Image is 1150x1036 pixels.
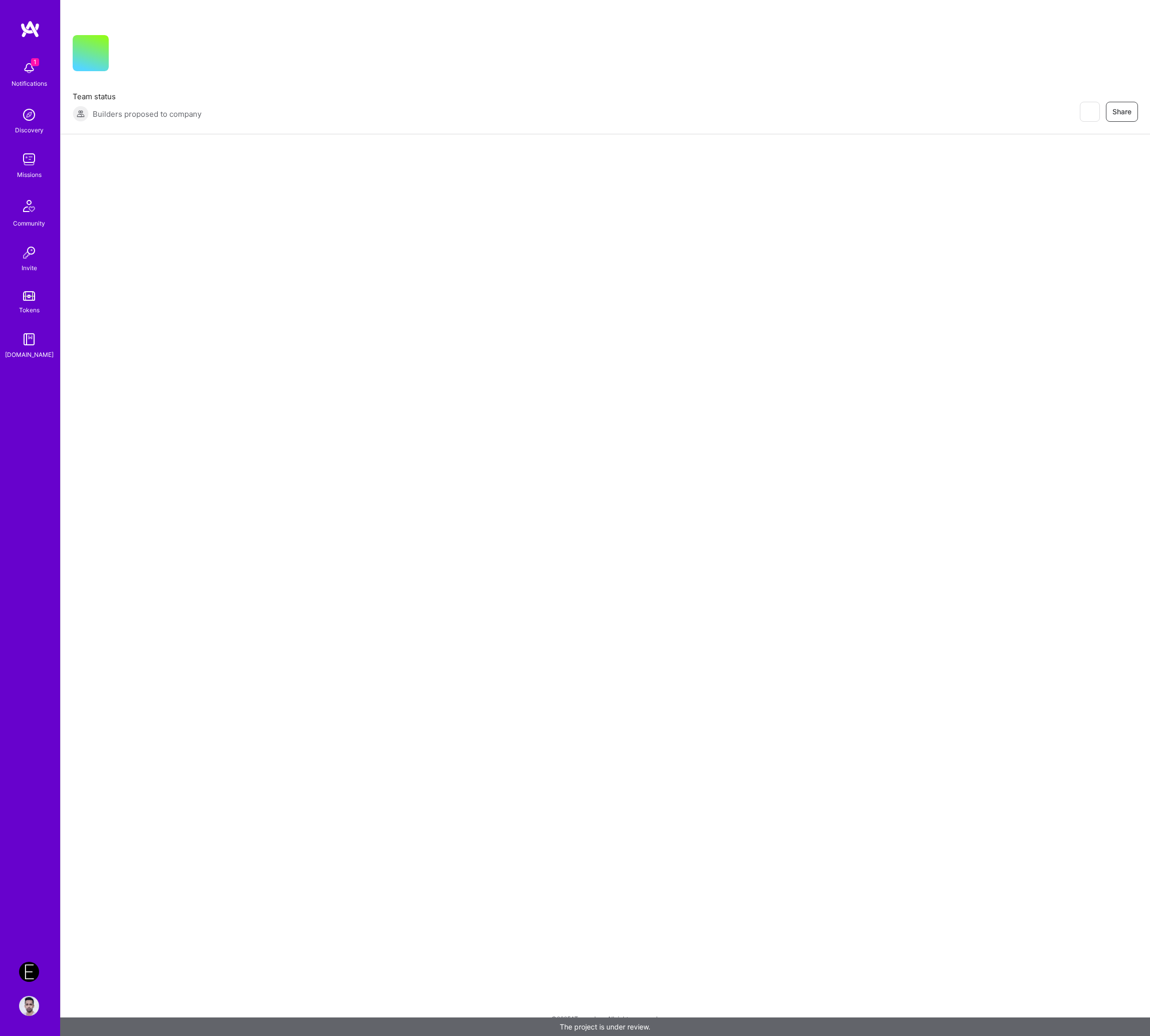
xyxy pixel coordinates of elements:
[19,105,39,125] img: discovery
[121,51,129,59] i: icon CompanyGray
[17,996,42,1016] a: User Avatar
[19,962,39,982] img: Endeavor: Olympic Engineering -3338OEG275
[60,1017,1150,1036] div: The project is under review.
[73,106,89,122] img: Builders proposed to company
[20,20,40,38] img: logo
[15,125,44,135] div: Discovery
[17,169,42,180] div: Missions
[22,263,37,273] div: Invite
[19,58,39,78] img: bell
[1106,102,1138,122] button: Share
[12,78,47,89] div: Notifications
[73,91,201,102] span: Team status
[17,194,41,218] img: Community
[17,962,42,982] a: Endeavor: Olympic Engineering -3338OEG275
[5,349,54,360] div: [DOMAIN_NAME]
[19,329,39,349] img: guide book
[1085,108,1093,116] i: icon EyeClosed
[31,58,39,66] span: 1
[23,291,35,301] img: tokens
[19,149,39,169] img: teamwork
[93,109,201,119] span: Builders proposed to company
[19,305,40,315] div: Tokens
[19,996,39,1016] img: User Avatar
[1112,107,1131,117] span: Share
[19,243,39,263] img: Invite
[13,218,45,229] div: Community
